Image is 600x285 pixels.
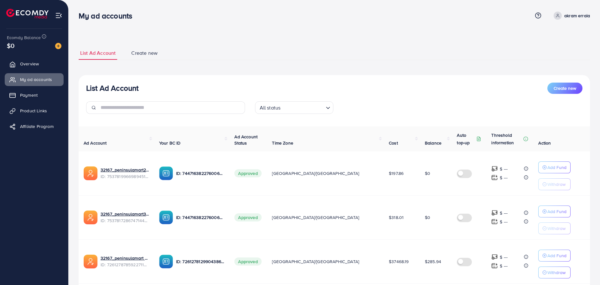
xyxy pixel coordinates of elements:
[55,43,61,49] img: image
[234,213,261,221] span: Approved
[491,165,498,172] img: top-up amount
[272,140,293,146] span: Time Zone
[425,214,430,221] span: $0
[547,208,566,215] p: Add Fund
[547,83,582,94] button: Create new
[500,218,508,226] p: $ ---
[20,92,38,98] span: Payment
[547,269,566,276] p: Withdraw
[176,214,225,221] p: ID: 7447163822760067089
[500,165,508,173] p: $ ---
[491,131,522,146] p: Threshold information
[7,34,41,41] span: Ecomdy Balance
[20,123,54,130] span: Affiliate Program
[101,167,149,180] div: <span class='underline'>32167_peninsulamart2_1755035523238</span></br>7537819966989451281
[547,225,566,232] p: Withdraw
[101,255,149,268] div: <span class='underline'>32167_peninsulamart adc 1_1690648214482</span></br>7261278785922711553
[551,12,590,20] a: akram erraia
[101,255,149,261] a: 32167_peninsulamart adc 1_1690648214482
[234,257,261,266] span: Approved
[101,211,149,224] div: <span class='underline'>32167_peninsulamart3_1755035549846</span></br>7537817286747144200
[547,164,566,171] p: Add Fund
[255,101,333,114] div: Search for option
[84,166,97,180] img: ic-ads-acc.e4c84228.svg
[7,41,14,50] span: $0
[84,255,97,268] img: ic-ads-acc.e4c84228.svg
[176,170,225,177] p: ID: 7447163822760067089
[538,267,571,278] button: Withdraw
[491,262,498,269] img: top-up amount
[101,211,149,217] a: 32167_peninsulamart3_1755035549846
[5,104,64,117] a: Product Links
[272,214,359,221] span: [GEOGRAPHIC_DATA]/[GEOGRAPHIC_DATA]
[389,258,409,265] span: $37468.19
[5,73,64,86] a: My ad accounts
[159,211,173,224] img: ic-ba-acc.ded83a64.svg
[5,120,64,133] a: Affiliate Program
[500,209,508,217] p: $ ---
[538,206,571,217] button: Add Fund
[554,85,576,91] span: Create new
[425,258,441,265] span: $285.94
[55,12,62,19] img: menu
[6,9,49,18] img: logo
[5,89,64,101] a: Payment
[101,167,149,173] a: 32167_peninsulamart2_1755035523238
[79,11,137,20] h3: My ad accounts
[84,140,107,146] span: Ad Account
[547,252,566,259] p: Add Fund
[282,102,323,112] input: Search for option
[20,76,52,83] span: My ad accounts
[491,218,498,225] img: top-up amount
[101,262,149,268] span: ID: 7261278785922711553
[547,181,566,188] p: Withdraw
[491,174,498,181] img: top-up amount
[159,140,181,146] span: Your BC ID
[564,12,590,19] p: akram erraia
[491,254,498,260] img: top-up amount
[573,257,595,280] iframe: Chat
[538,250,571,262] button: Add Fund
[80,49,116,57] span: List Ad Account
[389,214,404,221] span: $318.01
[425,170,430,176] span: $0
[131,49,158,57] span: Create new
[500,262,508,270] p: $ ---
[500,174,508,181] p: $ ---
[20,61,39,67] span: Overview
[20,108,47,114] span: Product Links
[272,258,359,265] span: [GEOGRAPHIC_DATA]/[GEOGRAPHIC_DATA]
[234,169,261,177] span: Approved
[272,170,359,176] span: [GEOGRAPHIC_DATA]/[GEOGRAPHIC_DATA]
[101,173,149,180] span: ID: 7537819966989451281
[491,210,498,216] img: top-up amount
[389,170,404,176] span: $197.86
[5,58,64,70] a: Overview
[500,253,508,261] p: $ ---
[457,131,475,146] p: Auto top-up
[159,166,173,180] img: ic-ba-acc.ded83a64.svg
[101,217,149,224] span: ID: 7537817286747144200
[538,222,571,234] button: Withdraw
[258,103,282,112] span: All status
[86,84,138,93] h3: List Ad Account
[389,140,398,146] span: Cost
[538,161,571,173] button: Add Fund
[234,134,258,146] span: Ad Account Status
[425,140,441,146] span: Balance
[176,258,225,265] p: ID: 7261278129904386049
[538,140,551,146] span: Action
[84,211,97,224] img: ic-ads-acc.e4c84228.svg
[538,178,571,190] button: Withdraw
[159,255,173,268] img: ic-ba-acc.ded83a64.svg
